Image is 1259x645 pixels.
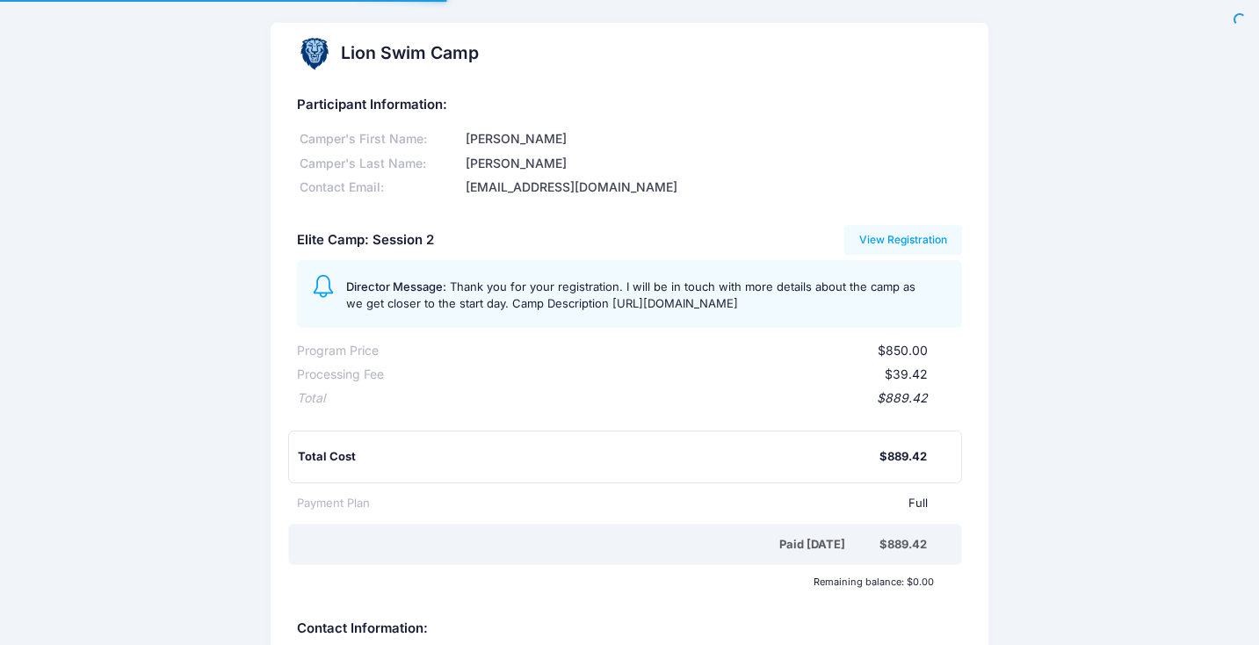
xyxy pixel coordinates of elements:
div: [EMAIL_ADDRESS][DOMAIN_NAME] [463,178,962,197]
h5: Participant Information: [297,98,963,113]
div: $889.42 [879,448,927,466]
div: Processing Fee [297,366,384,384]
div: Camper's Last Name: [297,155,463,173]
div: Camper's First Name: [297,130,463,149]
div: Program Price [297,342,379,360]
div: Full [370,495,929,512]
div: $39.42 [384,366,929,384]
div: $889.42 [325,389,929,408]
h5: Contact Information: [297,621,963,637]
div: Contact Email: [297,178,463,197]
h2: Lion Swim Camp [341,43,479,63]
div: [PERSON_NAME] [463,155,962,173]
span: $850.00 [878,343,928,358]
span: Director Message: [346,279,446,294]
div: Total [297,389,325,408]
span: Thank you for your registration. I will be in touch with more details about the camp as we get cl... [346,279,915,311]
div: Total Cost [298,448,880,466]
div: Paid [DATE] [300,536,880,554]
div: [PERSON_NAME] [463,130,962,149]
a: View Registration [844,225,963,255]
div: Payment Plan [297,495,370,512]
h5: Elite Camp: Session 2 [297,233,434,249]
div: Remaining balance: $0.00 [288,576,943,587]
div: $889.42 [879,536,927,554]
